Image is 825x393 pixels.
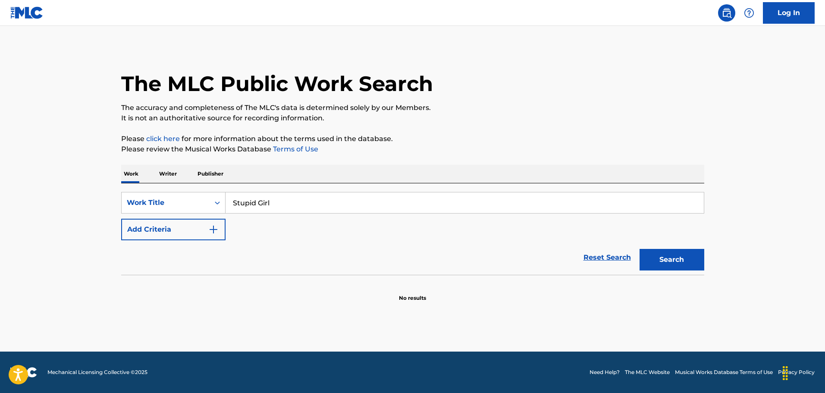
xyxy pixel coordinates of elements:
a: Need Help? [590,368,620,376]
iframe: Chat Widget [782,352,825,393]
p: Publisher [195,165,226,183]
img: MLC Logo [10,6,44,19]
h1: The MLC Public Work Search [121,71,433,97]
p: No results [399,284,426,302]
p: Please review the Musical Works Database [121,144,704,154]
a: Privacy Policy [778,368,815,376]
div: Work Title [127,198,204,208]
a: The MLC Website [625,368,670,376]
p: Work [121,165,141,183]
a: Reset Search [579,248,635,267]
a: Musical Works Database Terms of Use [675,368,773,376]
img: help [744,8,754,18]
button: Search [640,249,704,270]
img: search [721,8,732,18]
form: Search Form [121,192,704,275]
p: It is not an authoritative source for recording information. [121,113,704,123]
div: Help [740,4,758,22]
div: Drag [778,360,792,386]
a: Terms of Use [271,145,318,153]
p: Writer [157,165,179,183]
img: 9d2ae6d4665cec9f34b9.svg [208,224,219,235]
span: Mechanical Licensing Collective © 2025 [47,368,147,376]
a: Log In [763,2,815,24]
img: logo [10,367,37,377]
p: The accuracy and completeness of The MLC's data is determined solely by our Members. [121,103,704,113]
button: Add Criteria [121,219,226,240]
a: Public Search [718,4,735,22]
p: Please for more information about the terms used in the database. [121,134,704,144]
a: click here [146,135,180,143]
